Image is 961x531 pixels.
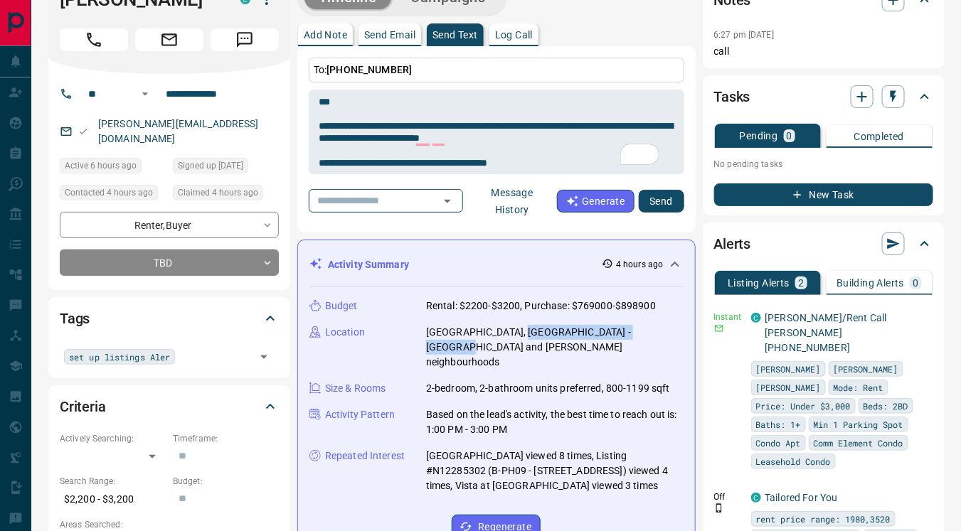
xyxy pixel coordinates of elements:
p: Building Alerts [837,278,904,288]
span: Claimed 4 hours ago [178,186,258,200]
p: call [714,44,933,59]
button: Open [254,347,274,367]
p: Timeframe: [173,432,279,445]
h2: Alerts [714,232,751,255]
a: [PERSON_NAME][EMAIL_ADDRESS][DOMAIN_NAME] [98,118,259,144]
span: Comm Element Condo [814,436,903,450]
p: Send Email [364,30,415,40]
p: [GEOGRAPHIC_DATA] viewed 8 times, Listing #N12285302 (B-PH09 - [STREET_ADDRESS]) viewed 4 times, ... [426,449,684,493]
span: [PERSON_NAME] [834,362,898,376]
span: [PERSON_NAME] [756,362,821,376]
button: Send [639,190,684,213]
span: Mode: Rent [834,380,883,395]
span: Contacted 4 hours ago [65,186,153,200]
p: Off [714,490,743,503]
div: Tags [60,301,279,336]
p: To: [309,58,684,82]
h2: Tags [60,307,90,330]
p: Log Call [495,30,533,40]
p: 2-bedroom, 2-bathroom units preferred, 800-1199 sqft [426,381,670,396]
button: Generate [557,190,634,213]
p: Rental: $2200-$3200, Purchase: $769000-$898900 [426,299,656,313]
p: 0 [913,278,918,288]
button: Message History [467,181,557,221]
span: Min 1 Parking Spot [814,417,903,431]
p: Budget: [173,475,279,488]
button: New Task [714,183,933,206]
span: set up listings Aler [69,350,170,364]
span: Active 6 hours ago [65,159,137,173]
span: Email [135,28,203,51]
p: Location [325,325,365,340]
span: [PERSON_NAME] [756,380,821,395]
p: 6:27 pm [DATE] [714,30,775,40]
div: TBD [60,250,279,276]
div: condos.ca [751,313,761,323]
button: Open [137,85,154,102]
p: Repeated Interest [325,449,405,463]
p: Activity Pattern [325,407,395,422]
div: Alerts [714,227,933,261]
p: Pending [740,131,778,141]
svg: Email Valid [78,127,88,136]
p: Listing Alerts [728,278,790,288]
textarea: To enrich screen reader interactions, please activate Accessibility in Grammarly extension settings [319,96,674,168]
div: Activity Summary4 hours ago [309,252,684,278]
a: Tailored For You [765,492,838,503]
p: [GEOGRAPHIC_DATA], [GEOGRAPHIC_DATA] - [GEOGRAPHIC_DATA] and [PERSON_NAME] neighbourhoods [426,325,684,370]
span: Call [60,28,128,51]
span: Price: Under $3,000 [756,399,851,413]
div: Tue Oct 14 2025 [60,158,166,178]
p: 0 [787,131,792,141]
p: Areas Searched: [60,518,279,531]
svg: Email [714,323,724,333]
button: Open [437,191,457,211]
span: [PHONE_NUMBER] [326,64,412,75]
span: Leasehold Condo [756,454,831,468]
span: Condo Apt [756,436,801,450]
p: 2 [798,278,804,288]
p: Search Range: [60,475,166,488]
p: Size & Rooms [325,381,386,396]
a: [PERSON_NAME]/Rent Call [PERSON_NAME] [PHONE_NUMBER] [765,312,887,353]
p: Completed [854,132,905,141]
p: 4 hours ago [616,258,663,271]
div: Tasks [714,80,933,114]
p: $2,200 - $3,200 [60,488,166,511]
span: Beds: 2BD [864,399,908,413]
span: rent price range: 1980,3520 [756,512,891,526]
h2: Tasks [714,85,750,108]
svg: Push Notification Only [714,503,724,513]
div: Mon Mar 03 2025 [173,158,279,178]
p: Actively Searching: [60,432,166,445]
p: Activity Summary [328,257,409,272]
p: No pending tasks [714,154,933,175]
p: Based on the lead's activity, the best time to reach out is: 1:00 PM - 3:00 PM [426,407,684,437]
p: Add Note [304,30,347,40]
p: Send Text [432,30,478,40]
span: Signed up [DATE] [178,159,243,173]
span: Message [211,28,279,51]
div: Tue Oct 14 2025 [173,185,279,205]
div: Criteria [60,390,279,424]
h2: Criteria [60,395,106,418]
p: Budget [325,299,358,313]
span: Baths: 1+ [756,417,801,431]
div: Tue Oct 14 2025 [60,185,166,205]
div: Renter , Buyer [60,212,279,238]
div: condos.ca [751,493,761,503]
p: Instant [714,311,743,323]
